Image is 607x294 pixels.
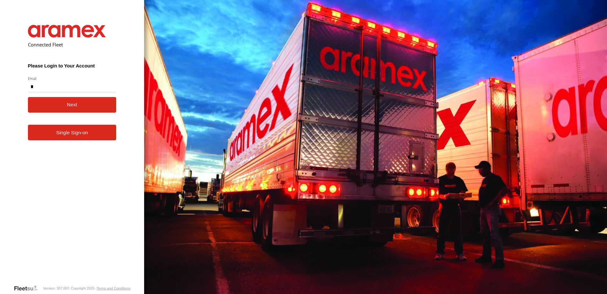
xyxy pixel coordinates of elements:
[43,286,67,290] div: Version: 307.00
[28,97,117,113] button: Next
[67,286,130,290] div: © Copyright 2025 -
[28,41,117,48] h2: Connected Fleet
[14,285,43,291] a: Visit our Website
[28,63,117,68] h3: Please Login to Your Account
[28,76,117,81] label: Email
[28,25,106,38] img: Aramex
[28,125,117,140] a: Single Sign-on
[97,286,130,290] a: Terms and Conditions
